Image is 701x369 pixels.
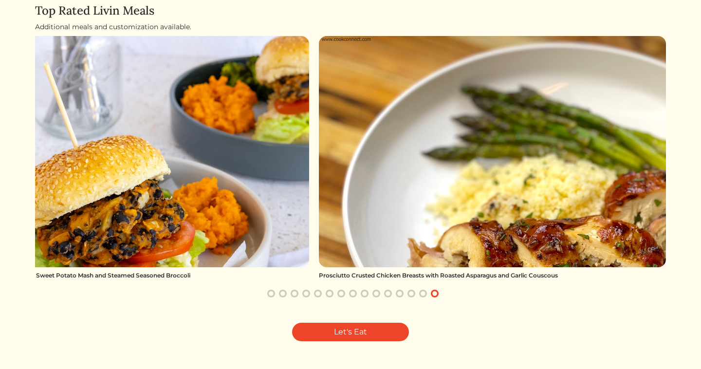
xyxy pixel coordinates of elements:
[319,271,666,280] div: Prosciutto Crusted Chicken Breasts with Roasted Asparagus and Garlic Couscous
[35,22,666,32] div: Additional meals and customization available.
[319,36,666,267] img: Prosciutto Crusted Chicken Breasts with Roasted Asparagus and Garlic Couscous
[35,4,666,18] h4: Top Rated Livin Meals
[292,323,409,341] a: Let's Eat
